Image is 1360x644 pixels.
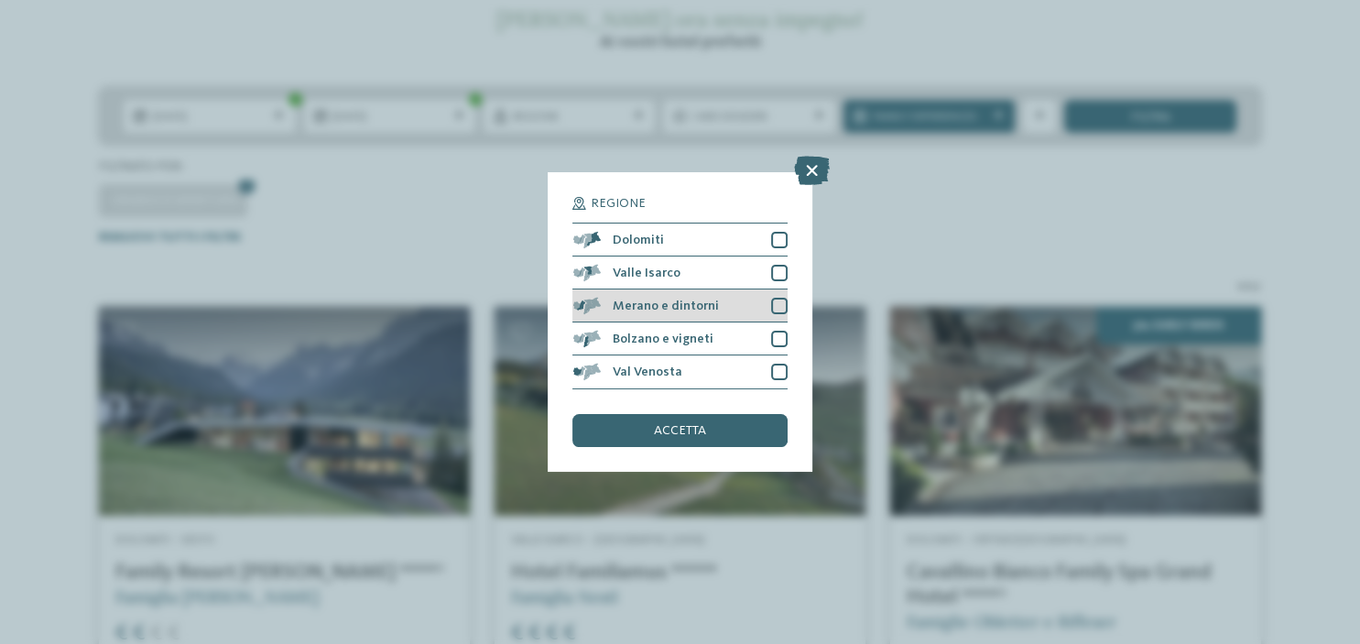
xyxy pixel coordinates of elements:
span: Dolomiti [613,234,664,246]
span: Regione [591,197,646,210]
span: Bolzano e vigneti [613,333,713,345]
span: Merano e dintorni [613,300,719,312]
span: Val Venosta [613,366,682,378]
span: Valle Isarco [613,267,680,279]
span: accetta [654,424,706,437]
